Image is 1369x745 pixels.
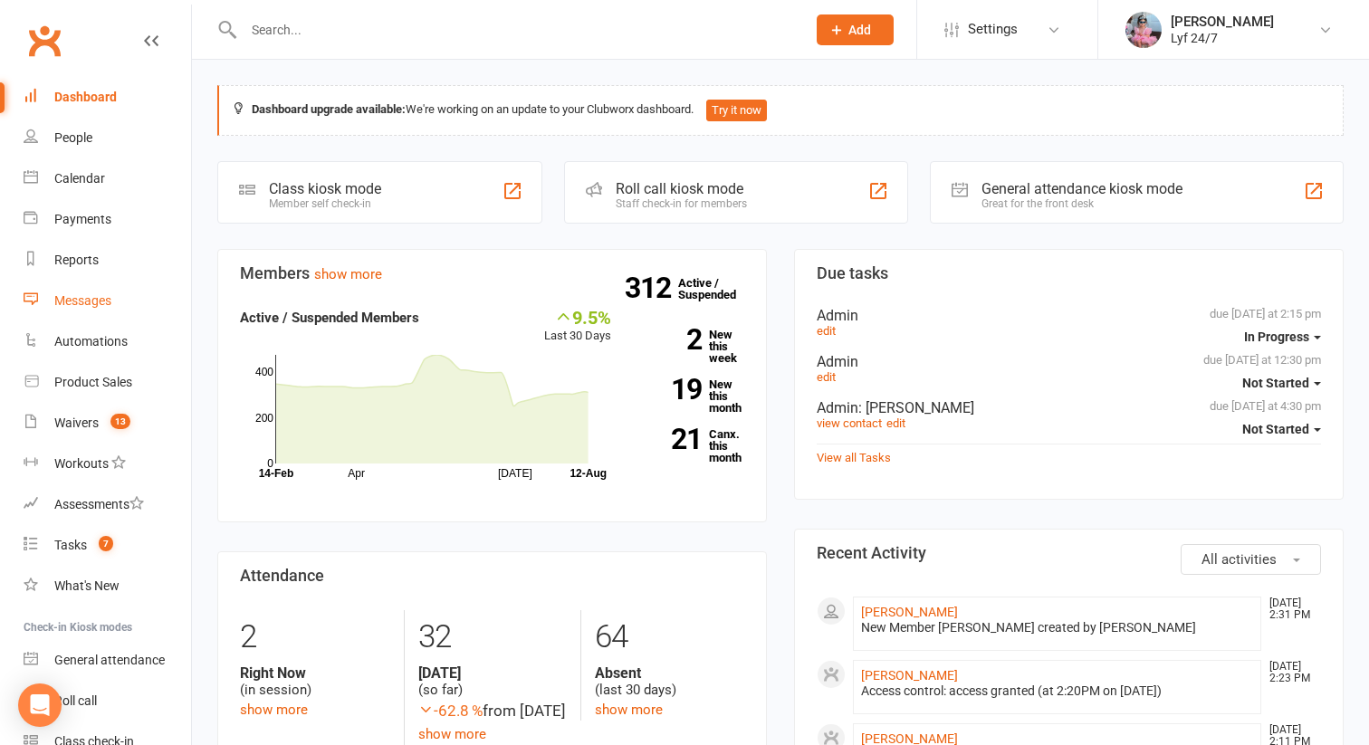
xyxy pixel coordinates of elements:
[110,414,130,429] span: 13
[24,281,191,321] a: Messages
[54,578,120,593] div: What's New
[616,180,747,197] div: Roll call kiosk mode
[544,307,611,346] div: Last 30 Days
[54,415,99,430] div: Waivers
[24,362,191,403] a: Product Sales
[1171,14,1274,30] div: [PERSON_NAME]
[625,274,678,301] strong: 312
[638,376,702,403] strong: 19
[54,293,111,308] div: Messages
[638,425,702,453] strong: 21
[817,14,894,45] button: Add
[54,334,128,349] div: Automations
[24,566,191,607] a: What's New
[18,683,62,727] div: Open Intercom Messenger
[418,664,568,699] div: (so far)
[269,197,381,210] div: Member self check-in
[54,693,97,708] div: Roll call
[861,683,1253,699] div: Access control: access granted (at 2:20PM on [DATE])
[968,9,1018,50] span: Settings
[99,536,113,551] span: 7
[217,85,1344,136] div: We're working on an update to your Clubworx dashboard.
[861,620,1253,635] div: New Member [PERSON_NAME] created by [PERSON_NAME]
[1242,376,1309,390] span: Not Started
[817,416,882,430] a: view contact
[240,664,390,682] strong: Right Now
[24,77,191,118] a: Dashboard
[24,525,191,566] a: Tasks 7
[24,158,191,199] a: Calendar
[595,610,744,664] div: 64
[861,605,958,619] a: [PERSON_NAME]
[24,403,191,444] a: Waivers 13
[1242,367,1321,399] button: Not Started
[54,90,117,104] div: Dashboard
[595,664,744,682] strong: Absent
[638,378,744,414] a: 19New this month
[22,18,67,63] a: Clubworx
[418,664,568,682] strong: [DATE]
[595,664,744,699] div: (last 30 days)
[54,456,109,471] div: Workouts
[24,240,191,281] a: Reports
[886,416,905,430] a: edit
[638,428,744,463] a: 21Canx. this month
[54,538,87,552] div: Tasks
[24,681,191,721] a: Roll call
[858,399,974,416] span: : [PERSON_NAME]
[817,370,836,384] a: edit
[1260,661,1320,684] time: [DATE] 2:23 PM
[418,610,568,664] div: 32
[24,199,191,240] a: Payments
[314,266,382,282] a: show more
[1242,422,1309,436] span: Not Started
[24,118,191,158] a: People
[54,253,99,267] div: Reports
[595,702,663,718] a: show more
[817,451,891,464] a: View all Tasks
[418,726,486,742] a: show more
[981,197,1182,210] div: Great for the front desk
[1181,544,1321,575] button: All activities
[24,444,191,484] a: Workouts
[418,702,483,720] span: -62.8 %
[1125,12,1162,48] img: thumb_image1747747990.png
[54,497,144,511] div: Assessments
[678,263,758,314] a: 312Active / Suspended
[54,375,132,389] div: Product Sales
[240,664,390,699] div: (in session)
[817,264,1321,282] h3: Due tasks
[817,324,836,338] a: edit
[861,668,958,683] a: [PERSON_NAME]
[1171,30,1274,46] div: Lyf 24/7
[269,180,381,197] div: Class kiosk mode
[252,102,406,116] strong: Dashboard upgrade available:
[1260,597,1320,621] time: [DATE] 2:31 PM
[638,329,744,364] a: 2New this week
[544,307,611,327] div: 9.5%
[817,399,1321,416] div: Admin
[54,130,92,145] div: People
[24,321,191,362] a: Automations
[706,100,767,121] button: Try it now
[1242,413,1321,445] button: Not Started
[817,307,1321,324] div: Admin
[238,17,793,43] input: Search...
[418,699,568,723] div: from [DATE]
[54,171,105,186] div: Calendar
[981,180,1182,197] div: General attendance kiosk mode
[817,353,1321,370] div: Admin
[54,653,165,667] div: General attendance
[817,544,1321,562] h3: Recent Activity
[240,567,744,585] h3: Attendance
[54,212,111,226] div: Payments
[240,264,744,282] h3: Members
[1244,330,1309,344] span: In Progress
[24,640,191,681] a: General attendance kiosk mode
[240,310,419,326] strong: Active / Suspended Members
[616,197,747,210] div: Staff check-in for members
[240,610,390,664] div: 2
[638,326,702,353] strong: 2
[1201,551,1277,568] span: All activities
[240,702,308,718] a: show more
